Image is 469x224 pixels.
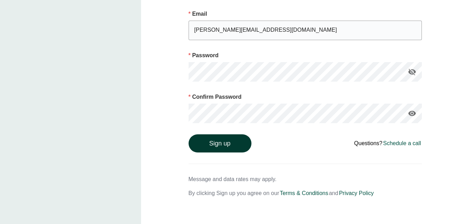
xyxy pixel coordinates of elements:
p: By clicking Sign up you agree on our and [189,189,422,197]
a: Privacy Policy [339,190,374,196]
a: Schedule a call [383,140,421,146]
p: Password [189,51,422,60]
p: Confirm Password [189,93,422,101]
button: Sign up [189,134,251,152]
i: visibility [408,109,416,118]
a: Terms & Conditions [280,190,328,196]
p: Message and data rates may apply. [189,175,422,184]
p: Email [189,10,422,18]
div: Questions? [354,139,422,148]
i: visibility_off [408,68,416,76]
